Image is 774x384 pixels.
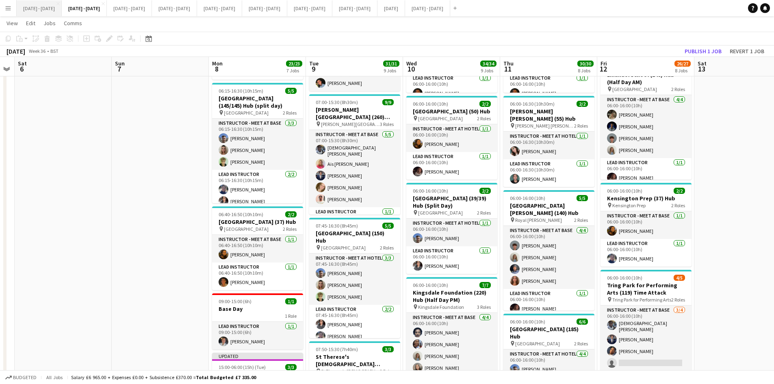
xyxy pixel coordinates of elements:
span: 7 [114,64,125,74]
h3: Emanuel School (148) Hub (Half Day AM) [601,71,692,86]
span: Fri [601,60,607,67]
span: Budgeted [13,375,37,380]
app-job-card: 07:00-15:30 (8h30m)9/9[PERSON_NAME][GEOGRAPHIC_DATA] (260) Hub [PERSON_NAME][GEOGRAPHIC_DATA]3 Ro... [309,94,400,215]
div: 8 Jobs [675,67,690,74]
app-job-card: 06:15-16:30 (10h15m)5/5[GEOGRAPHIC_DATA] (145/145) Hub (split day) [GEOGRAPHIC_DATA]2 RolesInstru... [212,83,303,203]
span: 12 [599,64,607,74]
app-card-role: Instructor - Meet at Base3/306:15-16:30 (10h15m)[PERSON_NAME][PERSON_NAME][PERSON_NAME] [212,119,303,170]
h3: [PERSON_NAME][GEOGRAPHIC_DATA] (260) Hub [309,106,400,121]
app-card-role: Instructor - Meet at Base4/406:00-16:00 (10h)[PERSON_NAME][PERSON_NAME][PERSON_NAME][PERSON_NAME] [406,313,497,376]
app-card-role: Lead Instructor1/106:00-16:30 (10h30m)[PERSON_NAME] [503,159,594,187]
span: 2 Roles [574,341,588,347]
app-job-card: 06:00-16:00 (10h)2/2[GEOGRAPHIC_DATA] (39/39) Hub (Split Day) [GEOGRAPHIC_DATA]2 RolesInstructor ... [406,183,497,274]
span: 9 [308,64,319,74]
span: 34/34 [480,61,496,67]
span: Kingsdale Foundation [418,304,464,310]
div: 9 Jobs [481,67,496,74]
div: 06:40-16:50 (10h10m)2/2[GEOGRAPHIC_DATA] (37) Hub [GEOGRAPHIC_DATA]2 RolesInstructor - Meet at Ba... [212,206,303,290]
app-card-role: Instructor - Meet at Base4/406:00-16:00 (10h)[PERSON_NAME][PERSON_NAME][PERSON_NAME][PERSON_NAME] [601,95,692,158]
div: 07:45-16:30 (8h45m)5/5[GEOGRAPHIC_DATA] (150) Hub [GEOGRAPHIC_DATA]2 RolesInstructor - Meet at Ho... [309,218,400,338]
span: 2 Roles [574,217,588,223]
span: St Therese's [DEMOGRAPHIC_DATA] School [321,368,380,374]
button: [DATE] - [DATE] [332,0,377,16]
h3: [GEOGRAPHIC_DATA][PERSON_NAME] (140) Hub [503,202,594,217]
app-card-role: Lead Instructor2/207:45-16:30 (8h45m)[PERSON_NAME][PERSON_NAME] [309,305,400,344]
app-card-role: Instructor - Meet at Base1/106:00-16:00 (10h)[PERSON_NAME] [601,211,692,239]
span: 2 Roles [283,226,297,232]
span: Comms [64,20,82,27]
span: [GEOGRAPHIC_DATA] [418,115,463,121]
div: Salary £6 965.00 + Expenses £0.00 + Subsistence £370.00 = [71,374,256,380]
span: Total Budgeted £7 335.00 [196,374,256,380]
h3: [GEOGRAPHIC_DATA] (39/39) Hub (Split Day) [406,195,497,209]
span: 3/3 [382,346,394,352]
span: Jobs [43,20,56,27]
app-job-card: 09:00-15:00 (6h)1/1Base Day1 RoleLead Instructor1/109:00-15:00 (6h)[PERSON_NAME] [212,293,303,349]
h3: [GEOGRAPHIC_DATA] (185) Hub [503,325,594,340]
button: Publish 1 job [681,46,725,56]
span: Royal [PERSON_NAME] [515,217,562,223]
span: 2 Roles [671,297,685,303]
span: 2/2 [577,101,588,107]
span: 9/9 [382,99,394,105]
span: 07:45-16:30 (8h45m) [316,223,358,229]
span: Wed [406,60,417,67]
button: [DATE] - [DATE] [287,0,332,16]
span: 06:00-16:30 (10h30m) [510,101,555,107]
span: 09:00-15:00 (6h) [219,298,251,304]
span: 2 Roles [477,115,491,121]
span: 2 Roles [574,123,588,129]
span: 6 [17,64,27,74]
button: [DATE] - [DATE] [242,0,287,16]
app-card-role: Lead Instructor1/106:00-16:00 (10h)[PERSON_NAME] [406,152,497,180]
span: [GEOGRAPHIC_DATA] [224,226,269,232]
app-card-role: Instructor - Meet at Base1/106:40-16:50 (10h10m)[PERSON_NAME] [212,235,303,263]
span: 2 Roles [671,202,685,208]
span: Kensington Prep [612,202,646,208]
app-job-card: 06:00-16:30 (10h30m)2/2[PERSON_NAME] [PERSON_NAME] (55) Hub [PERSON_NAME] [PERSON_NAME]2 RolesIns... [503,96,594,187]
a: Edit [23,18,39,28]
span: [PERSON_NAME][GEOGRAPHIC_DATA] [321,121,380,127]
span: Tring Park for Performing Arts [612,297,671,303]
span: 26/27 [674,61,691,67]
app-card-role: Lead Instructor1/106:40-16:50 (10h10m)[PERSON_NAME] [212,263,303,290]
app-job-card: 06:00-16:00 (10h)5/5Emanuel School (148) Hub (Half Day AM) [GEOGRAPHIC_DATA]2 RolesInstructor - M... [601,59,692,180]
app-card-role: Instructor - Meet at Base5/507:00-15:30 (8h30m)[DEMOGRAPHIC_DATA][PERSON_NAME]Ais [PERSON_NAME][P... [309,130,400,207]
button: Budgeted [4,373,38,382]
span: Edit [26,20,35,27]
span: 2/2 [674,188,685,194]
span: 2/2 [285,211,297,217]
app-job-card: 06:00-16:00 (10h)5/5[GEOGRAPHIC_DATA][PERSON_NAME] (140) Hub Royal [PERSON_NAME]2 RolesInstructor... [503,190,594,310]
span: 06:00-16:00 (10h) [607,188,642,194]
span: 07:50-15:30 (7h40m) [316,346,358,352]
span: Tue [309,60,319,67]
app-card-role: Lead Instructor1/106:00-16:00 (10h)[PERSON_NAME] [406,74,497,101]
app-card-role: Instructor - Meet at Hotel1/106:00-16:00 (10h)[PERSON_NAME] [406,124,497,152]
div: 06:00-16:00 (10h)2/2Kensington Prep (37) Hub Kensington Prep2 RolesInstructor - Meet at Base1/106... [601,183,692,267]
div: 06:00-16:00 (10h)2/2[GEOGRAPHIC_DATA] (50) Hub [GEOGRAPHIC_DATA]2 RolesInstructor - Meet at Hotel... [406,96,497,180]
app-card-role: Instructor - Meet at Base4/406:00-16:00 (10h)[PERSON_NAME][PERSON_NAME][PERSON_NAME][PERSON_NAME] [503,226,594,289]
app-card-role: Lead Instructor1/106:00-16:00 (10h)[PERSON_NAME] [601,158,692,186]
app-card-role: Lead Instructor1/109:00-15:00 (6h)[PERSON_NAME] [212,322,303,349]
h3: [GEOGRAPHIC_DATA] (50) Hub [406,108,497,115]
span: 2 Roles [380,245,394,251]
h3: St Therese's [DEMOGRAPHIC_DATA] School (90/90) Mission Possible (Split Day) [309,353,400,368]
h3: Kingsdale Foundation (220) Hub (Half Day PM) [406,289,497,304]
app-card-role: Lead Instructor1/106:00-16:00 (10h)[PERSON_NAME] [406,246,497,274]
div: BST [50,48,59,54]
span: 10 [405,64,417,74]
app-card-role: Lead Instructor1/106:00-16:00 (10h)[PERSON_NAME] [601,239,692,267]
a: View [3,18,21,28]
span: 07:00-15:30 (8h30m) [316,99,358,105]
span: 3 Roles [380,121,394,127]
app-card-role: Instructor - Meet at Base3/406:00-16:00 (10h)[DEMOGRAPHIC_DATA][PERSON_NAME][PERSON_NAME][PERSON_... [601,306,692,371]
button: [DATE] - [DATE] [107,0,152,16]
app-card-role: Instructor - Meet at Hotel1/106:00-16:00 (10h)[PERSON_NAME] [406,219,497,246]
span: 6/6 [577,319,588,325]
span: 1 Role [285,313,297,319]
span: Thu [503,60,514,67]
